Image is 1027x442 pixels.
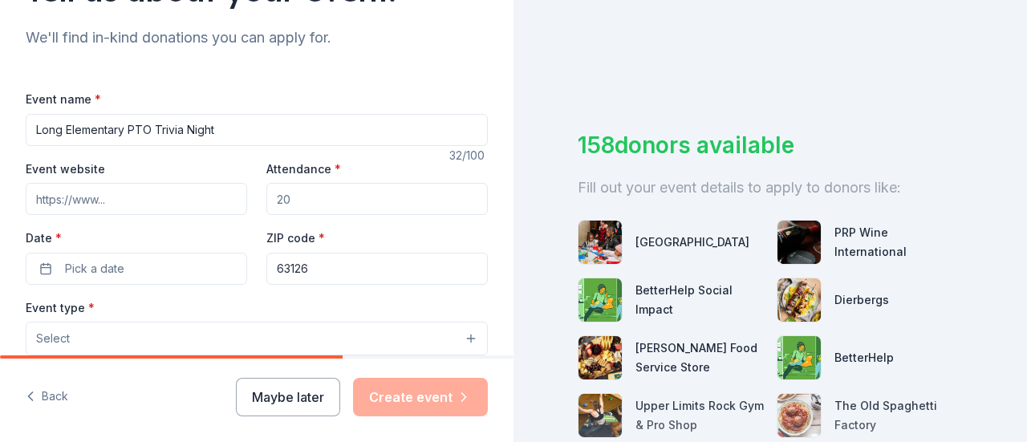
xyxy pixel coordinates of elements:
div: [PERSON_NAME] Food Service Store [635,339,764,377]
img: photo for Gordon Food Service Store [578,336,622,379]
img: photo for PRP Wine International [777,221,821,264]
label: Attendance [266,161,341,177]
input: https://www... [26,183,247,215]
span: Pick a date [65,259,124,278]
input: 12345 (U.S. only) [266,253,488,285]
label: Event website [26,161,105,177]
img: photo for Dierbergs [777,278,821,322]
div: PRP Wine International [834,223,963,262]
img: photo for BetterHelp Social Impact [578,278,622,322]
div: We'll find in-kind donations you can apply for. [26,25,488,51]
img: photo for BetterHelp [777,336,821,379]
label: Date [26,230,247,246]
button: Select [26,322,488,355]
label: Event type [26,300,95,316]
span: Select [36,329,70,348]
div: BetterHelp Social Impact [635,281,764,319]
button: Back [26,380,68,414]
img: photo for Saint Louis Science Center [578,221,622,264]
div: 32 /100 [449,146,488,165]
input: 20 [266,183,488,215]
input: Spring Fundraiser [26,114,488,146]
button: Pick a date [26,253,247,285]
label: ZIP code [266,230,325,246]
div: 158 donors available [578,128,963,162]
div: Fill out your event details to apply to donors like: [578,175,963,201]
div: [GEOGRAPHIC_DATA] [635,233,749,252]
div: Dierbergs [834,290,889,310]
button: Maybe later [236,378,340,416]
label: Event name [26,91,101,107]
div: BetterHelp [834,348,894,367]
